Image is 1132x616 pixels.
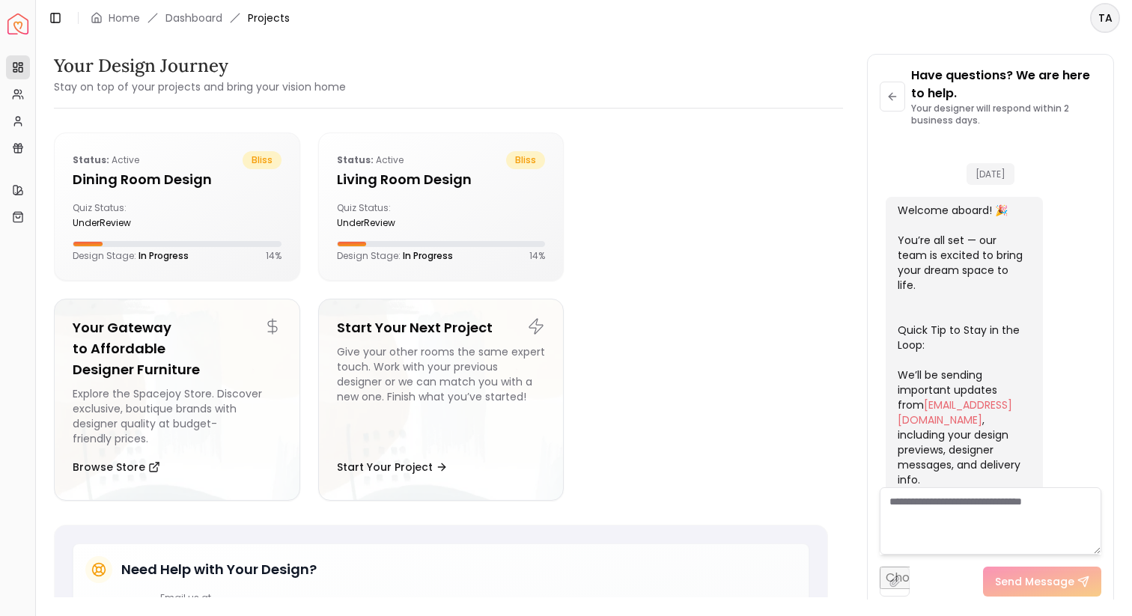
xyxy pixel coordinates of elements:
span: Projects [248,10,290,25]
p: active [337,151,404,169]
div: Quiz Status: [337,202,435,229]
p: Your designer will respond within 2 business days. [911,103,1101,126]
div: underReview [337,217,435,229]
a: Home [109,10,140,25]
span: [DATE] [967,163,1014,185]
nav: breadcrumb [91,10,290,25]
h5: Your Gateway to Affordable Designer Furniture [73,317,282,380]
b: Status: [73,153,109,166]
p: Email us at [160,592,270,604]
h5: Start Your Next Project [337,317,546,338]
a: Your Gateway to Affordable Designer FurnitureExplore the Spacejoy Store. Discover exclusive, bout... [54,299,300,501]
p: active [73,151,139,169]
p: 14 % [529,250,545,262]
img: Spacejoy Logo [7,13,28,34]
h3: Your Design Journey [54,54,346,78]
h5: Need Help with Your Design? [121,559,317,580]
a: [EMAIL_ADDRESS][DOMAIN_NAME] [898,397,1012,427]
p: Design Stage: [73,250,189,262]
button: Browse Store [73,452,160,482]
b: Status: [337,153,374,166]
small: Stay on top of your projects and bring your vision home [54,79,346,94]
a: Spacejoy [7,13,28,34]
div: Quiz Status: [73,202,171,229]
h5: Living Room design [337,169,546,190]
span: In Progress [139,249,189,262]
button: TA [1090,3,1120,33]
span: bliss [506,151,545,169]
span: TA [1092,4,1119,31]
h5: Dining Room design [73,169,282,190]
a: Dashboard [165,10,222,25]
p: Design Stage: [337,250,453,262]
div: underReview [73,217,171,229]
div: Give your other rooms the same expert touch. Work with your previous designer or we can match you... [337,344,546,446]
span: In Progress [403,249,453,262]
span: bliss [243,151,282,169]
button: Start Your Project [337,452,448,482]
p: Have questions? We are here to help. [911,67,1101,103]
div: Explore the Spacejoy Store. Discover exclusive, boutique brands with designer quality at budget-f... [73,386,282,446]
a: Start Your Next ProjectGive your other rooms the same expert touch. Work with your previous desig... [318,299,565,501]
p: 14 % [266,250,282,262]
